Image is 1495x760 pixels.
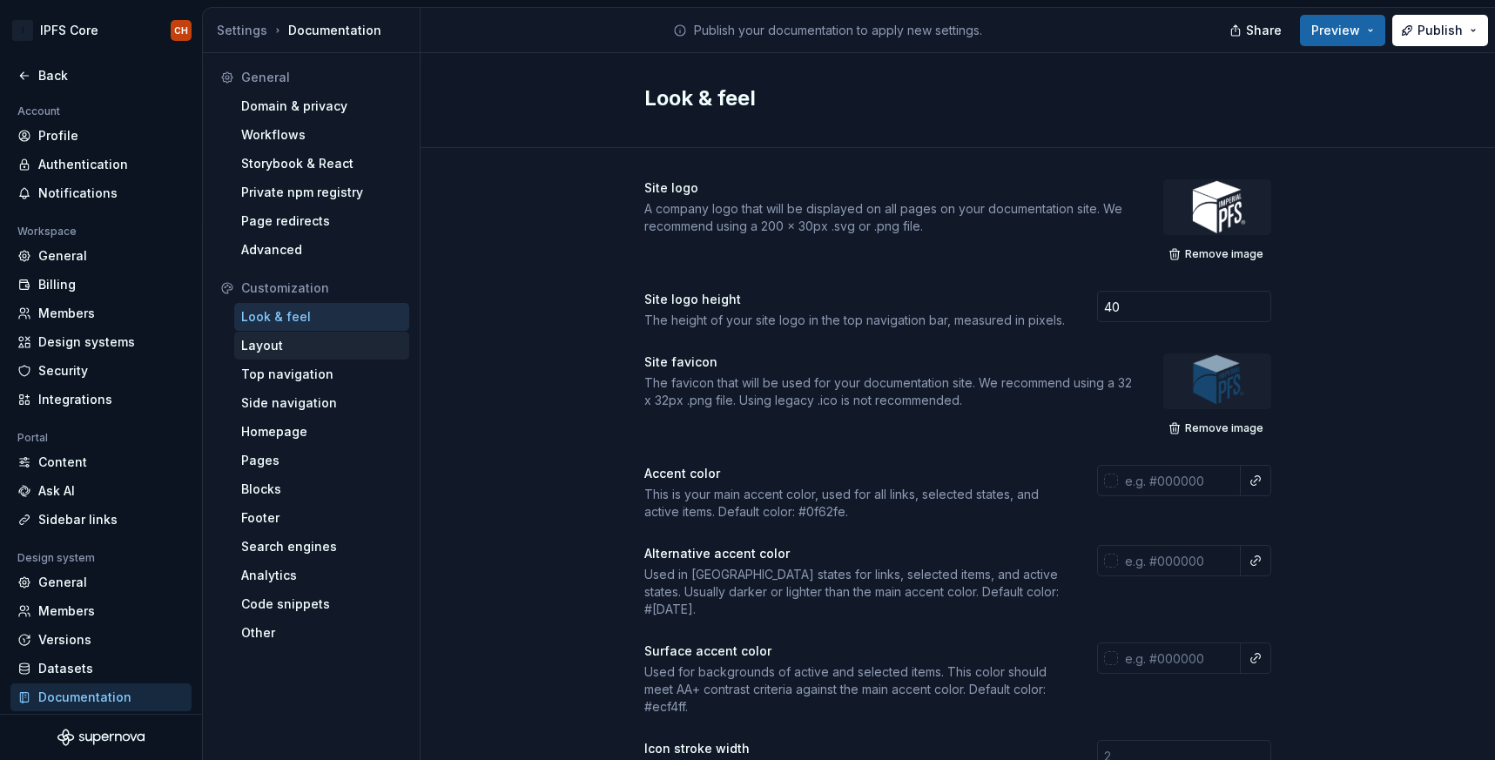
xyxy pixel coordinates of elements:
div: Side navigation [241,394,402,412]
a: Top navigation [234,360,409,388]
button: Remove image [1163,242,1271,266]
div: Icon stroke width [644,740,750,757]
button: Remove image [1163,416,1271,441]
div: Accent color [644,465,720,482]
a: Back [10,62,192,90]
a: Ask AI [10,477,192,505]
div: The height of your site logo in the top navigation bar, measured in pixels. [644,312,1066,329]
div: Datasets [38,660,185,677]
span: Publish [1418,22,1463,39]
a: Layout [234,332,409,360]
div: Versions [38,631,185,649]
div: General [38,574,185,591]
div: General [38,247,185,265]
span: Preview [1311,22,1360,39]
button: IIPFS CoreCH [3,11,199,50]
a: General [10,568,192,596]
div: Design system [10,548,102,568]
a: Integrations [10,386,192,414]
a: Profile [10,122,192,150]
div: The favicon that will be used for your documentation site. We recommend using a 32 x 32px .png fi... [644,374,1132,409]
div: Site logo height [644,291,741,308]
a: Pages [234,447,409,474]
a: Homepage [234,418,409,446]
div: Documentation [217,22,413,39]
a: Documentation [10,683,192,711]
div: Advanced [241,241,402,259]
div: Private npm registry [241,184,402,201]
input: e.g. #000000 [1118,545,1241,576]
button: Settings [217,22,267,39]
span: Share [1246,22,1282,39]
a: Other [234,619,409,647]
div: Portal [10,427,55,448]
a: Side navigation [234,389,409,417]
div: Authentication [38,156,185,173]
div: Profile [38,127,185,145]
a: Private npm registry [234,178,409,206]
a: Blocks [234,475,409,503]
a: Domain & privacy [234,92,409,120]
a: Versions [10,626,192,654]
div: Other [241,624,402,642]
div: Customization [241,279,402,297]
div: Documentation [38,689,185,706]
div: Used in [GEOGRAPHIC_DATA] states for links, selected items, and active states. Usually darker or ... [644,566,1066,618]
div: Site favicon [644,353,717,371]
a: Design systems [10,328,192,356]
div: Site logo [644,179,698,197]
p: Publish your documentation to apply new settings. [694,22,982,39]
div: Content [38,454,185,471]
a: Content [10,448,192,476]
a: Storybook & React [234,150,409,178]
h2: Look & feel [644,84,1250,112]
div: CH [174,24,188,37]
div: Billing [38,276,185,293]
input: 28 [1097,291,1271,322]
div: Page redirects [241,212,402,230]
div: Storybook & React [241,155,402,172]
button: Share [1221,15,1293,46]
div: Alternative accent color [644,545,790,562]
div: Notifications [38,185,185,202]
div: Workflows [241,126,402,144]
div: Back [38,67,185,84]
a: Notifications [10,179,192,207]
div: I [12,20,33,41]
div: Top navigation [241,366,402,383]
div: Pages [241,452,402,469]
div: Layout [241,337,402,354]
div: Used for backgrounds of active and selected items. This color should meet AA+ contrast criteria a... [644,663,1066,716]
svg: Supernova Logo [57,729,145,746]
a: Footer [234,504,409,532]
div: Homepage [241,423,402,441]
div: Search engines [241,538,402,555]
div: General [241,69,402,86]
div: Design systems [38,333,185,351]
a: Look & feel [234,303,409,331]
div: Analytics [241,567,402,584]
div: Account [10,101,67,122]
button: Preview [1300,15,1385,46]
a: Members [10,299,192,327]
div: Footer [241,509,402,527]
a: Authentication [10,151,192,178]
div: Surface accent color [644,642,771,660]
div: A company logo that will be displayed on all pages on your documentation site. We recommend using... [644,200,1132,235]
a: Datasets [10,655,192,683]
button: Publish [1392,15,1488,46]
div: Members [38,305,185,322]
a: Sidebar links [10,506,192,534]
div: Ask AI [38,482,185,500]
span: Remove image [1185,421,1263,435]
a: General [10,242,192,270]
span: Remove image [1185,247,1263,261]
a: Analytics [234,562,409,589]
div: Security [38,362,185,380]
a: Members [10,597,192,625]
div: Blocks [241,481,402,498]
div: Workspace [10,221,84,242]
a: Security [10,357,192,385]
a: Workflows [234,121,409,149]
